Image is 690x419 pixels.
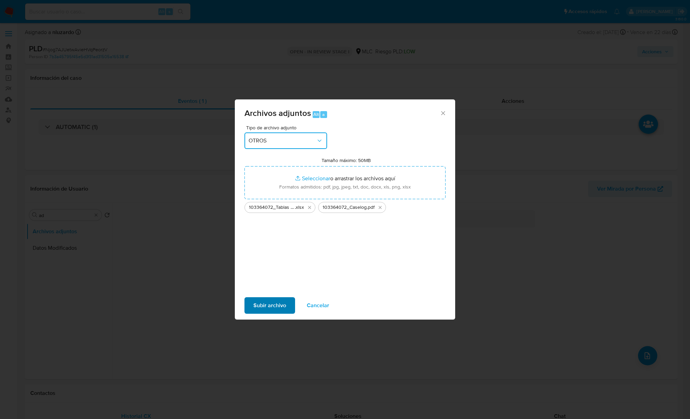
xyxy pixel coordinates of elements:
span: Alt [313,111,319,118]
span: 103364072_Tablas Transaccionales 1.4.0 [249,204,295,211]
button: Eliminar 103364072_Tablas Transaccionales 1.4.0.xlsx [305,203,314,212]
button: Subir archivo [244,297,295,314]
span: Archivos adjuntos [244,107,311,119]
button: Eliminar 103364072_Caselog.pdf [376,203,384,212]
span: .xlsx [295,204,304,211]
span: Subir archivo [253,298,286,313]
span: a [322,111,325,118]
span: Cancelar [307,298,329,313]
button: Cerrar [440,110,446,116]
label: Tamaño máximo: 50MB [322,157,371,163]
span: Tipo de archivo adjunto [246,125,329,130]
span: .pdf [367,204,375,211]
ul: Archivos seleccionados [244,199,446,213]
button: OTROS [244,132,327,149]
span: OTROS [249,137,316,144]
button: Cancelar [298,297,338,314]
span: 103364072_Caselog [323,204,367,211]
